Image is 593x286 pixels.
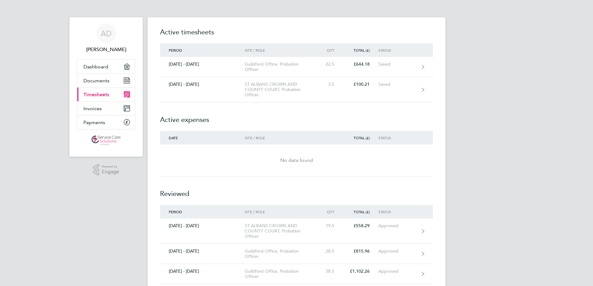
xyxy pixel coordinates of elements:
[343,136,378,140] div: Total (£)
[245,249,316,259] div: Guildford Office, Probation Officer
[160,157,433,164] div: No data found
[77,115,135,129] a: Payments
[91,136,121,145] img: servicecare-logo-retina.png
[77,136,135,145] a: Go to home page
[378,210,417,214] div: Status
[343,82,378,87] div: £100.21
[245,62,316,72] div: Guildford Office, Probation Officer
[160,82,245,87] div: [DATE] - [DATE]
[169,48,182,53] span: Period
[316,210,343,214] div: Qty
[378,82,417,87] div: Saved
[378,269,417,274] div: Approved
[77,60,135,73] a: Dashboard
[93,164,119,176] a: Powered byEngage
[160,219,433,244] a: [DATE] - [DATE]ST ALBANS CROWN AND COUNTY COURT, Probation Officer19.5£558.29Approved
[316,249,343,254] div: 28.5
[343,48,378,52] div: Total (£)
[77,24,135,53] a: AD[PERSON_NAME]
[378,223,417,228] div: Approved
[69,17,143,157] nav: Main navigation
[245,269,316,279] div: Guildford Office, Probation Officer
[83,106,102,111] span: Invoices
[160,27,433,43] h2: Active timesheets
[378,136,417,140] div: Status
[169,209,182,214] span: Period
[245,136,316,140] div: Site / Role
[343,269,378,274] div: £1,102.26
[77,46,135,53] span: Alicia Diyyo
[160,77,433,102] a: [DATE] - [DATE]ST ALBANS CROWN AND COUNTY COURT, Probation Officer3.5£100.21Saved
[77,88,135,101] a: Timesheets
[83,78,109,84] span: Documents
[378,48,417,52] div: Status
[316,269,343,274] div: 38.5
[378,249,417,254] div: Approved
[83,92,109,97] span: Timesheets
[77,102,135,115] a: Invoices
[343,62,378,67] div: £644.18
[83,119,105,125] span: Payments
[160,102,433,131] h2: Active expenses
[160,176,433,205] h2: Reviewed
[160,62,245,67] div: [DATE] - [DATE]
[83,64,108,70] span: Dashboard
[102,169,119,175] span: Engage
[102,164,119,169] span: Powered by
[245,82,316,97] div: ST ALBANS CROWN AND COUNTY COURT, Probation Officer
[101,29,112,37] span: AD
[343,249,378,254] div: £815.96
[160,264,433,284] a: [DATE] - [DATE]Guildford Office, Probation Officer38.5£1,102.26Approved
[77,74,135,87] a: Documents
[316,223,343,228] div: 19.5
[343,210,378,214] div: Total (£)
[245,223,316,239] div: ST ALBANS CROWN AND COUNTY COURT, Probation Officer
[160,223,245,228] div: [DATE] - [DATE]
[316,62,343,67] div: 22.5
[160,57,433,77] a: [DATE] - [DATE]Guildford Office, Probation Officer22.5£644.18Saved
[245,210,316,214] div: Site / Role
[316,48,343,52] div: Qty
[378,62,417,67] div: Saved
[316,82,343,87] div: 3.5
[160,269,245,274] div: [DATE] - [DATE]
[160,136,245,140] div: Date
[160,249,245,254] div: [DATE] - [DATE]
[343,223,378,228] div: £558.29
[160,244,433,264] a: [DATE] - [DATE]Guildford Office, Probation Officer28.5£815.96Approved
[245,48,316,52] div: Site / Role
